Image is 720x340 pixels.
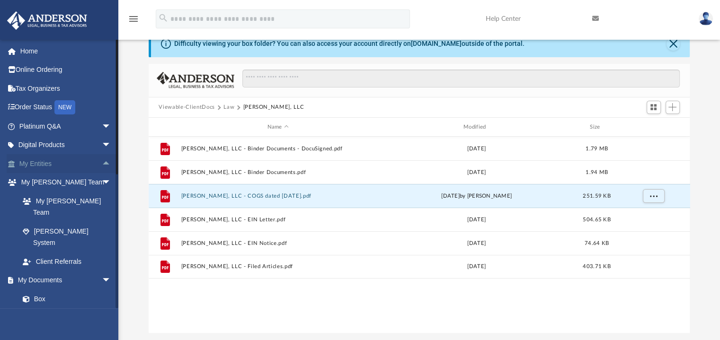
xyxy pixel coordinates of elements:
span: arrow_drop_down [102,136,121,155]
div: Size [578,123,615,131]
button: [PERSON_NAME], LLC - Binder Documents - DocuSigned.pdf [181,146,375,152]
a: Digital Productsarrow_drop_down [7,136,125,155]
button: Viewable-ClientDocs [159,103,214,112]
button: [PERSON_NAME], LLC [243,103,304,112]
a: Order StatusNEW [7,98,125,117]
span: 1.94 MB [586,170,608,175]
span: 251.59 KB [583,193,610,199]
div: [DATE] [379,263,573,271]
button: [PERSON_NAME], LLC - EIN Notice.pdf [181,240,375,246]
a: My Documentsarrow_drop_down [7,271,121,290]
span: 1.79 MB [586,146,608,151]
div: [DATE] [379,145,573,153]
a: My [PERSON_NAME] Teamarrow_drop_down [7,173,121,192]
div: grid [149,137,690,332]
a: [DOMAIN_NAME] [411,40,462,47]
button: Law [223,103,234,112]
a: Meeting Minutes [13,308,121,327]
i: menu [128,13,139,25]
a: menu [128,18,139,25]
div: [DATE] by [PERSON_NAME] [379,192,573,201]
span: 74.64 KB [584,241,608,246]
button: [PERSON_NAME], LLC - EIN Letter.pdf [181,217,375,223]
span: 403.71 KB [583,264,610,270]
button: [PERSON_NAME], LLC - COGS dated [DATE].pdf [181,193,375,199]
span: 504.65 KB [583,217,610,222]
div: id [152,123,176,131]
div: Modified [379,123,574,131]
div: id [620,123,686,131]
div: [DATE] [379,216,573,224]
input: Search files and folders [242,70,679,87]
a: My Entitiesarrow_drop_up [7,154,125,173]
a: Platinum Q&Aarrow_drop_down [7,117,125,136]
a: [PERSON_NAME] System [13,222,121,252]
button: Switch to Grid View [647,101,661,114]
a: Tax Organizers [7,79,125,98]
button: More options [642,189,664,203]
div: Difficulty viewing your box folder? You can also access your account directly on outside of the p... [174,39,524,49]
img: Anderson Advisors Platinum Portal [4,11,90,30]
a: My [PERSON_NAME] Team [13,192,116,222]
a: Box [13,289,116,308]
a: Home [7,42,125,61]
i: search [158,13,169,23]
span: arrow_drop_down [102,117,121,136]
span: arrow_drop_down [102,173,121,192]
div: [DATE] [379,239,573,248]
span: arrow_drop_up [102,154,121,174]
div: Name [180,123,375,131]
button: [PERSON_NAME], LLC - Binder Documents.pdf [181,169,375,175]
a: Client Referrals [13,252,121,271]
a: Online Ordering [7,61,125,79]
button: Add [666,101,680,114]
span: arrow_drop_down [102,271,121,290]
img: User Pic [699,12,713,26]
button: [PERSON_NAME], LLC - Filed Articles.pdf [181,264,375,270]
div: [DATE] [379,168,573,177]
button: Close [667,37,680,51]
div: NEW [54,100,75,114]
